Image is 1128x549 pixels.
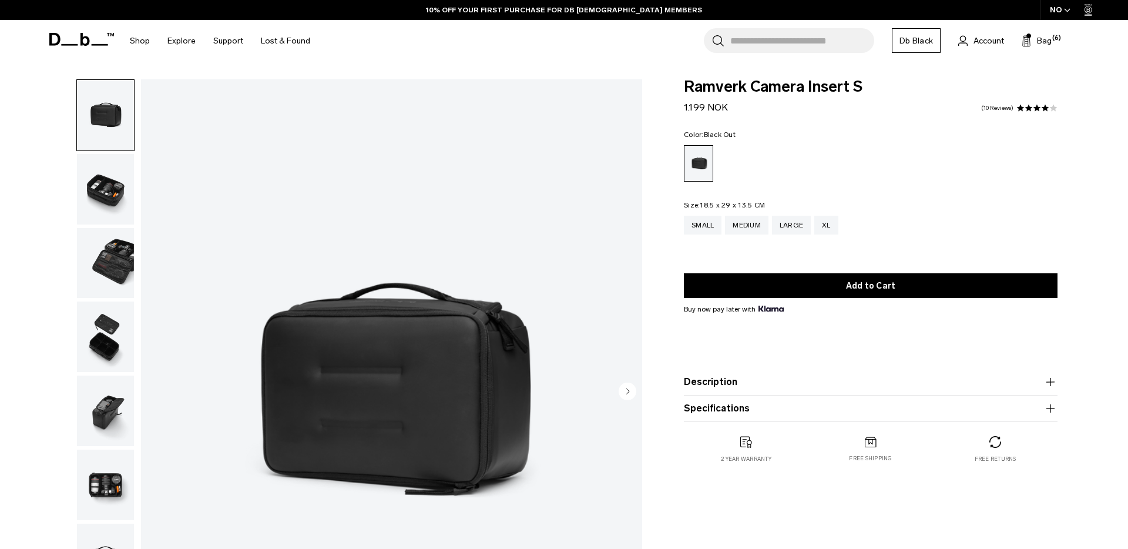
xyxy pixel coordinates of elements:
a: 10% OFF YOUR FIRST PURCHASE FOR DB [DEMOGRAPHIC_DATA] MEMBERS [426,5,702,15]
span: Buy now pay later with [684,304,784,314]
span: Bag [1037,35,1052,47]
p: Free returns [975,455,1016,463]
span: Account [973,35,1004,47]
a: Small [684,216,721,235]
img: {"height" => 20, "alt" => "Klarna"} [758,306,784,312]
a: XL [814,216,838,235]
button: Ramverk Camera Insert S Black Out [76,449,135,521]
legend: Color: [684,131,736,138]
img: Ramverk Camera Insert S Black Out [77,228,134,299]
img: Ramverk Camera Insert S Black Out [77,302,134,372]
button: Next slide [619,382,636,402]
button: Ramverk Camera Insert S Black Out [76,153,135,225]
a: 10 reviews [981,105,1013,111]
a: Lost & Found [261,20,310,62]
img: Ramverk Camera Insert S Black Out [77,80,134,150]
button: Ramverk Camera Insert S Black Out [76,301,135,373]
button: Bag (6) [1022,34,1052,48]
nav: Main Navigation [121,20,319,62]
button: Ramverk Camera Insert S Black Out [76,227,135,299]
button: Specifications [684,401,1057,416]
a: Medium [725,216,768,235]
a: Explore [167,20,196,62]
img: Ramverk Camera Insert S Black Out [77,450,134,520]
a: Large [772,216,811,235]
a: Shop [130,20,150,62]
img: Ramverk Camera Insert S Black Out [77,376,134,446]
a: Support [213,20,243,62]
span: (6) [1052,34,1061,43]
button: Ramverk Camera Insert S Black Out [76,79,135,151]
button: Add to Cart [684,273,1057,298]
span: Ramverk Camera Insert S [684,79,1057,95]
span: 1.199 NOK [684,102,728,113]
a: Account [958,34,1004,48]
a: Db Black [892,28,941,53]
p: Free shipping [849,454,892,463]
button: Ramverk Camera Insert S Black Out [76,375,135,447]
a: Black Out [684,145,713,182]
legend: Size: [684,202,765,209]
span: 18.5 x 29 x 13.5 CM [700,201,765,209]
button: Description [684,375,1057,389]
img: Ramverk Camera Insert S Black Out [77,154,134,225]
span: Black Out [704,130,736,139]
p: 2 year warranty [721,455,771,463]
